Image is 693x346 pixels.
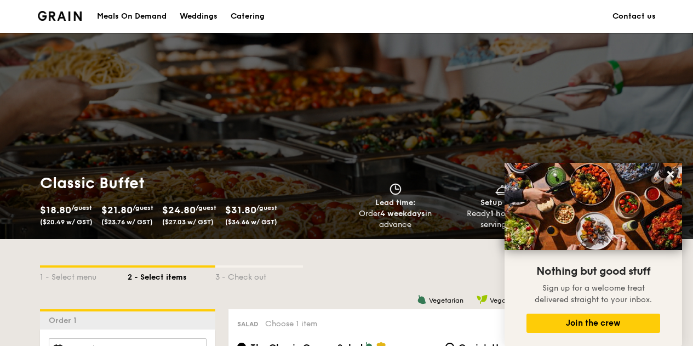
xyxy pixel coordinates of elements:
div: 1 - Select menu [40,268,128,283]
div: Ready before serving time [453,208,551,230]
img: DSC07876-Edit02-Large.jpeg [505,163,682,250]
img: icon-clock.2db775ea.svg [387,183,404,195]
span: $18.80 [40,204,71,216]
span: /guest [133,204,153,212]
button: Join the crew [526,314,660,333]
span: Lead time: [375,198,416,207]
span: Nothing but good stuff [536,265,650,278]
div: 3 - Check out [215,268,303,283]
img: icon-vegan.f8ff3823.svg [477,294,488,304]
button: Close [662,166,679,183]
span: $31.80 [225,204,256,216]
span: /guest [196,204,216,212]
strong: 1 hour [490,209,514,218]
strong: 4 weekdays [380,209,425,218]
img: icon-vegetarian.fe4039eb.svg [417,294,427,304]
div: Order in advance [347,208,445,230]
span: Vegan [490,297,510,304]
span: /guest [71,204,92,212]
span: Vegetarian [429,297,463,304]
a: Logotype [38,11,82,21]
span: Setup time: [480,198,524,207]
span: Order 1 [49,316,81,325]
img: icon-dish.430c3a2e.svg [494,183,511,195]
span: ($23.76 w/ GST) [101,218,153,226]
div: 2 - Select items [128,268,215,283]
span: Choose 1 item [265,319,317,328]
span: ($27.03 w/ GST) [162,218,214,226]
h1: Classic Buffet [40,173,342,193]
span: /guest [256,204,277,212]
span: Sign up for a welcome treat delivered straight to your inbox. [535,283,652,304]
span: $21.80 [101,204,133,216]
span: Salad [237,320,259,328]
span: ($34.66 w/ GST) [225,218,277,226]
span: ($20.49 w/ GST) [40,218,93,226]
img: Grain [38,11,82,21]
span: $24.80 [162,204,196,216]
